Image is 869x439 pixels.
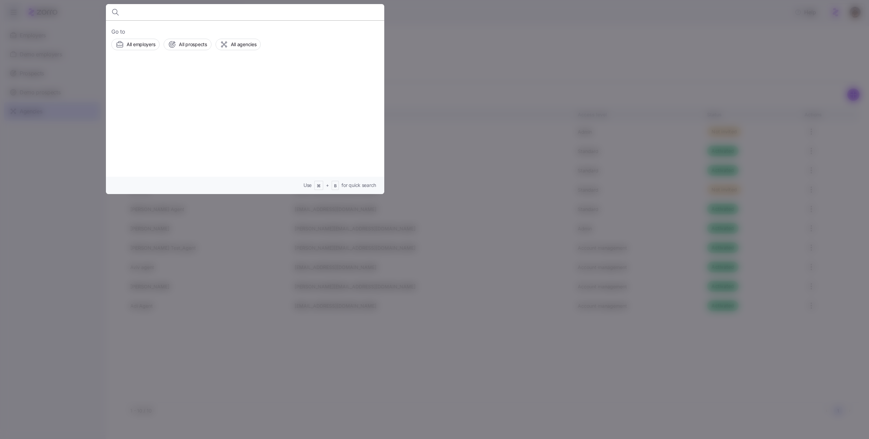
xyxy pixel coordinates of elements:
[341,182,376,189] span: for quick search
[179,41,207,48] span: All prospects
[334,183,337,189] span: B
[216,39,261,50] button: All agencies
[303,182,312,189] span: Use
[111,27,379,36] span: Go to
[111,39,160,50] button: All employers
[127,41,155,48] span: All employers
[231,41,257,48] span: All agencies
[317,183,321,189] span: ⌘
[164,39,211,50] button: All prospects
[326,182,329,189] span: +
